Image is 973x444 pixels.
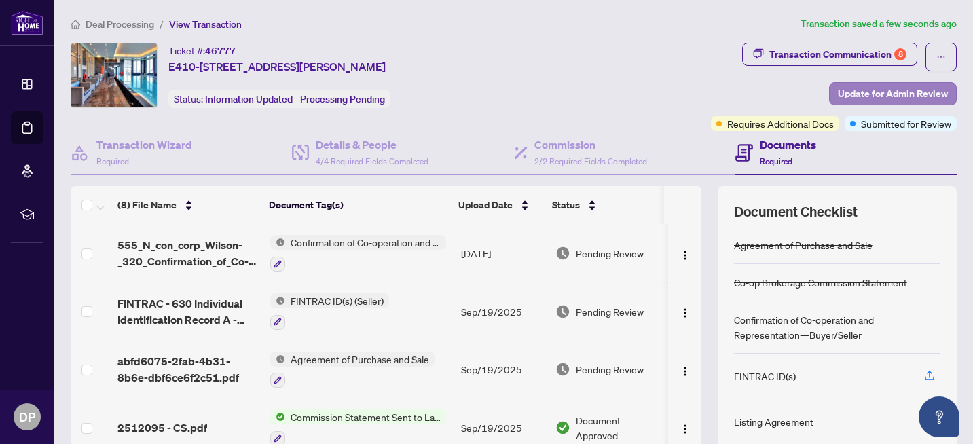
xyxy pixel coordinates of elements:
button: Status IconConfirmation of Co-operation and Representation—Buyer/Seller [270,235,446,272]
button: Logo [674,301,696,322]
span: View Transaction [169,18,242,31]
div: Co-op Brokerage Commission Statement [734,275,907,290]
span: Pending Review [576,246,644,261]
span: 46777 [205,45,236,57]
span: Update for Admin Review [838,83,948,105]
img: Logo [680,424,691,434]
span: FINTRAC - 630 Individual Identification Record A - PropTx-OREA_[DATE] 12_17_10.pdf [117,295,259,328]
button: Logo [674,358,696,380]
div: Ticket #: [168,43,236,58]
img: Document Status [555,420,570,435]
button: Status IconAgreement of Purchase and Sale [270,352,435,388]
span: 2/2 Required Fields Completed [534,156,647,166]
span: Pending Review [576,362,644,377]
span: Deal Processing [86,18,154,31]
img: Status Icon [270,409,285,424]
th: Upload Date [453,186,547,224]
td: [DATE] [456,224,550,282]
div: Confirmation of Co-operation and Representation—Buyer/Seller [734,312,940,342]
span: E410-[STREET_ADDRESS][PERSON_NAME] [168,58,386,75]
div: Status: [168,90,390,108]
td: Sep/19/2025 [456,282,550,341]
button: Logo [674,242,696,264]
span: Submitted for Review [861,116,951,131]
span: Document Checklist [734,202,858,221]
button: Update for Admin Review [829,82,957,105]
img: Status Icon [270,352,285,367]
h4: Details & People [316,136,428,153]
span: Commission Statement Sent to Lawyer [285,409,446,424]
h4: Transaction Wizard [96,136,192,153]
div: Agreement of Purchase and Sale [734,238,873,253]
span: Information Updated - Processing Pending [205,93,385,105]
span: 4/4 Required Fields Completed [316,156,428,166]
span: abfd6075-2fab-4b31-8b6e-dbf6ce6f2c51.pdf [117,353,259,386]
img: Logo [680,250,691,261]
article: Transaction saved a few seconds ago [801,16,957,32]
img: Document Status [555,362,570,377]
h4: Documents [760,136,816,153]
span: Agreement of Purchase and Sale [285,352,435,367]
span: 555_N_con_corp_Wilson-_320_Confirmation_of_Co-operation_and_Representation_-_Buyer_Seller_-_PropT... [117,237,259,270]
button: Status IconFINTRAC ID(s) (Seller) [270,293,389,330]
div: Transaction Communication [769,43,906,65]
span: home [71,20,80,29]
span: Document Approved [576,413,663,443]
img: logo [11,10,43,35]
img: IMG-C12279626_1.jpg [71,43,157,107]
th: (8) File Name [112,186,263,224]
span: Confirmation of Co-operation and Representation—Buyer/Seller [285,235,446,250]
span: Pending Review [576,304,644,319]
span: Status [552,198,580,212]
span: (8) File Name [117,198,177,212]
img: Logo [680,366,691,377]
span: Requires Additional Docs [727,116,834,131]
img: Document Status [555,246,570,261]
img: Status Icon [270,235,285,250]
span: Upload Date [458,198,513,212]
img: Logo [680,308,691,318]
img: Document Status [555,304,570,319]
div: FINTRAC ID(s) [734,369,796,384]
span: Required [96,156,129,166]
div: Listing Agreement [734,414,813,429]
div: 8 [894,48,906,60]
span: DP [19,407,35,426]
span: ellipsis [936,52,946,62]
span: 2512095 - CS.pdf [117,420,207,436]
button: Open asap [919,396,959,437]
span: FINTRAC ID(s) (Seller) [285,293,389,308]
span: Required [760,156,792,166]
button: Transaction Communication8 [742,43,917,66]
th: Status [547,186,664,224]
th: Document Tag(s) [263,186,453,224]
h4: Commission [534,136,647,153]
img: Status Icon [270,293,285,308]
button: Logo [674,417,696,439]
td: Sep/19/2025 [456,341,550,399]
li: / [160,16,164,32]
